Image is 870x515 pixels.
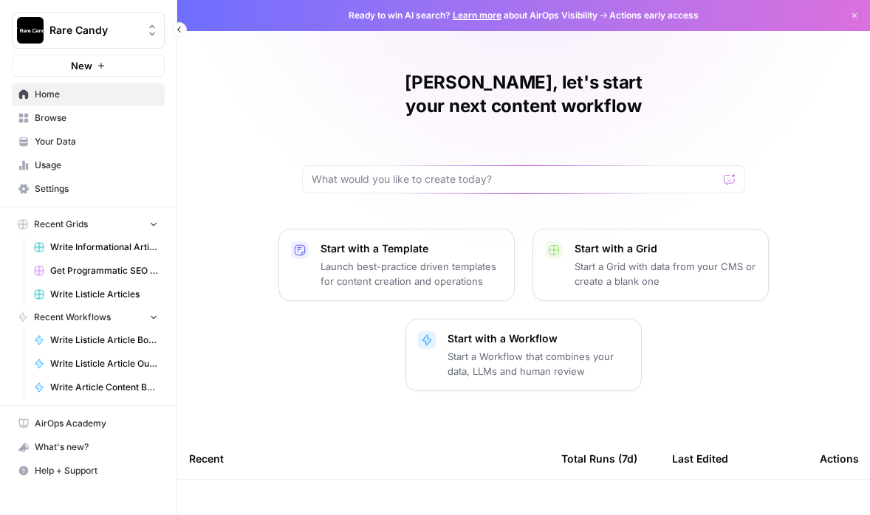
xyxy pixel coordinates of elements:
[71,58,92,73] span: New
[27,235,165,259] a: Write Informational Articles
[34,218,88,231] span: Recent Grids
[35,464,158,477] span: Help + Support
[12,213,165,235] button: Recent Grids
[312,172,718,187] input: What would you like to create today?
[561,438,637,479] div: Total Runs (7d)
[35,88,158,101] span: Home
[12,12,165,49] button: Workspace: Rare Candy
[12,459,165,483] button: Help + Support
[12,55,165,77] button: New
[13,436,164,458] div: What's new?
[35,111,158,125] span: Browse
[27,352,165,376] a: Write Listicle Article Outline
[278,229,515,301] button: Start with a TemplateLaunch best-practice driven templates for content creation and operations
[35,159,158,172] span: Usage
[34,311,111,324] span: Recent Workflows
[12,435,165,459] button: What's new?
[575,241,756,256] p: Start with a Grid
[49,23,139,38] span: Rare Candy
[405,319,642,391] button: Start with a WorkflowStart a Workflow that combines your data, LLMs and human review
[321,241,502,256] p: Start with a Template
[12,306,165,328] button: Recent Workflows
[532,229,769,301] button: Start with a GridStart a Grid with data from your CMS or create a blank one
[12,83,165,106] a: Home
[50,288,158,301] span: Write Listicle Articles
[17,17,44,44] img: Rare Candy Logo
[50,381,158,394] span: Write Article Content Brief
[12,130,165,153] a: Your Data
[50,333,158,347] span: Write Listicle Article Body
[50,357,158,370] span: Write Listicle Article Outline
[448,349,629,379] p: Start a Workflow that combines your data, LLMs and human review
[12,153,165,177] a: Usage
[349,9,597,22] span: Ready to win AI search? about AirOps Visibility
[453,10,501,21] a: Learn more
[50,264,158,277] span: Get Programmatic SEO Keyword Ideas
[27,328,165,352] a: Write Listicle Article Body
[302,71,745,118] h1: [PERSON_NAME], let's start your next content workflow
[27,259,165,283] a: Get Programmatic SEO Keyword Ideas
[672,438,728,479] div: Last Edited
[12,412,165,435] a: AirOps Academy
[12,177,165,201] a: Settings
[575,259,756,288] p: Start a Grid with data from your CMS or create a blank one
[820,438,859,479] div: Actions
[35,417,158,430] span: AirOps Academy
[27,283,165,306] a: Write Listicle Articles
[35,182,158,196] span: Settings
[35,135,158,148] span: Your Data
[27,376,165,399] a: Write Article Content Brief
[321,259,502,288] p: Launch best-practice driven templates for content creation and operations
[12,106,165,130] a: Browse
[448,331,629,346] p: Start with a Workflow
[50,241,158,254] span: Write Informational Articles
[189,438,538,479] div: Recent
[609,9,699,22] span: Actions early access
